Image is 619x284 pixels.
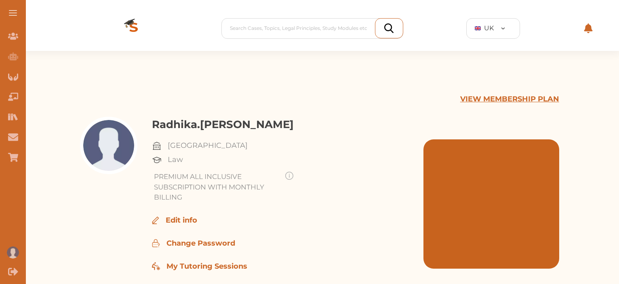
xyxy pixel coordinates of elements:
[152,155,162,165] img: Uni-cap
[152,141,162,151] img: Uni
[168,154,183,165] p: Law
[384,23,394,33] img: search_icon
[7,246,19,259] img: User profile
[415,147,551,277] iframe: YouTube video player
[460,94,559,105] p: VIEW MEMBERSHIP PLAN
[166,238,235,249] p: Change Password
[166,261,247,272] p: My Tutoring Sessions
[168,140,248,151] p: [GEOGRAPHIC_DATA]
[166,215,197,226] p: Edit info
[285,172,293,180] img: info-img
[83,120,134,171] img: Profile
[152,117,374,133] h3: Radhika.[PERSON_NAME]
[101,6,166,51] img: Logo
[154,172,279,203] p: PREMIUM ALL INCLUSIVE SUBSCRIPTION WITH MONTHLY BILLING
[152,217,159,224] img: Pen
[152,239,160,247] img: Edit icon
[475,26,481,31] img: GB Flag
[152,262,160,270] img: My tutoring sessions icon
[152,238,374,249] div: Change Password
[152,215,374,226] div: Edit info
[484,23,494,33] span: UK
[152,261,374,272] div: Go to My Tutoring Sessions
[501,27,505,29] img: arrow-down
